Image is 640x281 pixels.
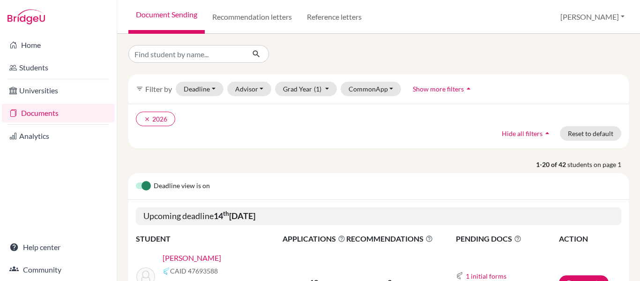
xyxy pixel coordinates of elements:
a: Home [2,36,115,54]
button: Hide all filtersarrow_drop_up [494,126,560,141]
th: ACTION [558,233,621,245]
span: students on page 1 [567,159,629,169]
button: Deadline [176,82,223,96]
span: PENDING DOCS [456,233,558,244]
a: Community [2,260,115,279]
span: CAID 47693588 [170,266,218,276]
button: CommonApp [341,82,402,96]
img: Common App logo [163,267,170,275]
button: Show more filtersarrow_drop_up [405,82,481,96]
i: filter_list [136,85,143,92]
i: arrow_drop_up [543,129,552,138]
span: Show more filters [413,85,464,93]
input: Find student by name... [128,45,245,63]
a: Help center [2,238,115,257]
th: STUDENT [136,233,282,245]
strong: 1-20 of 42 [536,159,567,169]
i: clear [144,116,150,122]
sup: th [223,210,229,217]
button: Advisor [227,82,272,96]
h5: Upcoming deadline [136,207,621,225]
b: 14 [DATE] [214,211,255,221]
span: APPLICATIONS [283,233,345,244]
span: Hide all filters [502,129,543,137]
a: Universities [2,81,115,100]
a: Analytics [2,127,115,145]
span: (1) [314,85,321,93]
a: [PERSON_NAME] [163,252,221,264]
button: Reset to default [560,126,621,141]
a: Students [2,58,115,77]
img: Common App logo [456,272,463,280]
span: RECOMMENDATIONS [346,233,433,244]
button: Grad Year(1) [275,82,337,96]
span: Deadline view is on [154,181,210,192]
img: Bridge-U [7,9,45,24]
span: Filter by [145,84,172,93]
button: [PERSON_NAME] [556,8,629,26]
a: Documents [2,104,115,122]
button: clear2026 [136,112,175,126]
i: arrow_drop_up [464,84,473,93]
